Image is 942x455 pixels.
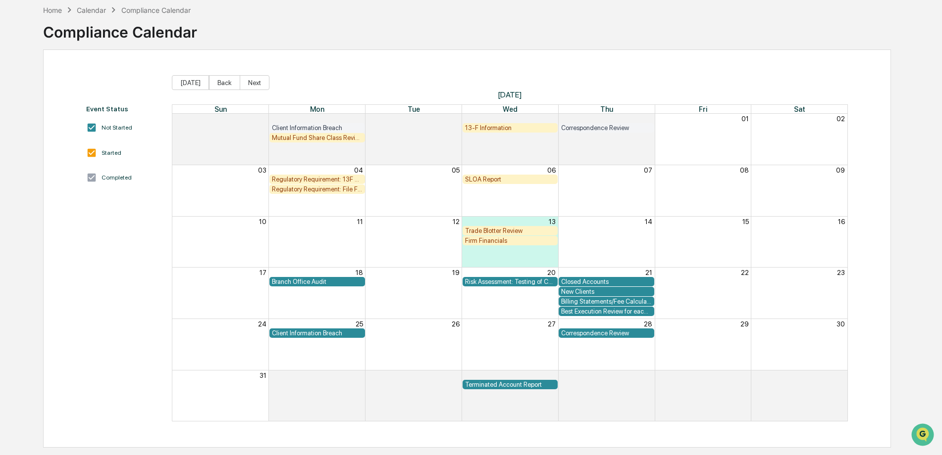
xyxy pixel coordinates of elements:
div: Client Information Breach [272,124,363,132]
span: Mon [310,105,324,113]
button: 31 [260,371,266,379]
div: Branch Office Audit [272,278,363,285]
div: Month View [172,104,848,421]
button: 10 [259,218,266,226]
button: 28 [355,115,363,123]
iframe: Open customer support [910,422,937,449]
div: Compliance Calendar [43,15,197,41]
button: 05 [452,166,460,174]
div: Correspondence Review [561,329,652,337]
div: Regulatory Requirement: 13F Filings DUE [272,176,363,183]
div: Billing Statements/Fee Calculations Report [561,298,652,305]
div: 🖐️ [10,126,18,134]
button: Next [240,75,269,90]
button: 02 [837,115,845,123]
button: 20 [547,269,556,276]
div: Not Started [102,124,132,131]
button: 04 [354,166,363,174]
button: 30 [547,115,556,123]
button: 01 [741,115,749,123]
button: 16 [838,218,845,226]
button: 21 [645,269,652,276]
button: 03 [258,166,266,174]
span: Fri [699,105,707,113]
a: Powered byPylon [70,167,120,175]
input: Clear [26,45,163,55]
button: 27 [548,320,556,328]
button: 17 [260,269,266,276]
button: 06 [547,166,556,174]
button: 23 [837,269,845,276]
div: Compliance Calendar [121,6,191,14]
div: Trade Blotter Review [465,227,556,234]
a: 🗄️Attestations [68,121,127,138]
span: Thu [600,105,613,113]
button: 25 [356,320,363,328]
div: Home [43,6,62,14]
button: 28 [644,320,652,328]
div: New Clients [561,288,652,295]
button: 01 [356,371,363,379]
button: Back [209,75,240,90]
div: Mutual Fund Share Class Review [272,134,363,141]
div: Completed [102,174,132,181]
button: 04 [643,371,652,379]
span: Sun [214,105,227,113]
div: Client Information Breach [272,329,363,337]
div: Started [102,149,121,156]
button: 31 [645,115,652,123]
div: Start new chat [34,76,162,86]
button: 26 [452,320,460,328]
button: 05 [741,371,749,379]
a: 🔎Data Lookup [6,139,66,157]
span: Preclearance [20,125,64,135]
div: Risk Assessment: Testing of Compliance Program [465,278,556,285]
div: Closed Accounts [561,278,652,285]
span: Sat [794,105,805,113]
button: 07 [644,166,652,174]
button: 29 [451,115,460,123]
button: 24 [258,320,266,328]
div: Regulatory Requirement: File Form N-PX (Annual 13F Filers only) [272,185,363,193]
button: 12 [453,218,460,226]
div: Firm Financials [465,237,556,244]
button: Start new chat [168,79,180,91]
img: 1746055101610-c473b297-6a78-478c-a979-82029cc54cd1 [10,76,28,93]
div: Event Status [86,105,162,113]
div: Terminated Account Report [465,381,556,388]
div: 🔎 [10,144,18,152]
span: Data Lookup [20,143,62,153]
button: 15 [742,218,749,226]
div: Best Execution Review for each Custodian [561,308,652,315]
button: [DATE] [172,75,209,90]
button: 08 [740,166,749,174]
button: 02 [451,371,460,379]
button: 29 [740,320,749,328]
button: 19 [452,269,460,276]
button: 22 [741,269,749,276]
div: Calendar [77,6,106,14]
button: 06 [837,371,845,379]
div: 🗄️ [72,126,80,134]
span: Tue [408,105,420,113]
span: Attestations [82,125,123,135]
p: How can we help? [10,21,180,37]
button: 27 [259,115,266,123]
span: Wed [503,105,518,113]
div: Correspondence Review [561,124,652,132]
a: 🖐️Preclearance [6,121,68,138]
button: 13 [549,218,556,226]
button: 18 [356,269,363,276]
button: 30 [837,320,845,328]
div: We're available if you need us! [34,86,125,93]
button: 09 [836,166,845,174]
div: SLOA Report [465,176,556,183]
div: 13-F Information [465,124,556,132]
span: [DATE] [172,90,848,99]
button: 11 [357,218,363,226]
button: 03 [547,371,556,379]
span: Pylon [99,168,120,175]
button: 14 [645,218,652,226]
